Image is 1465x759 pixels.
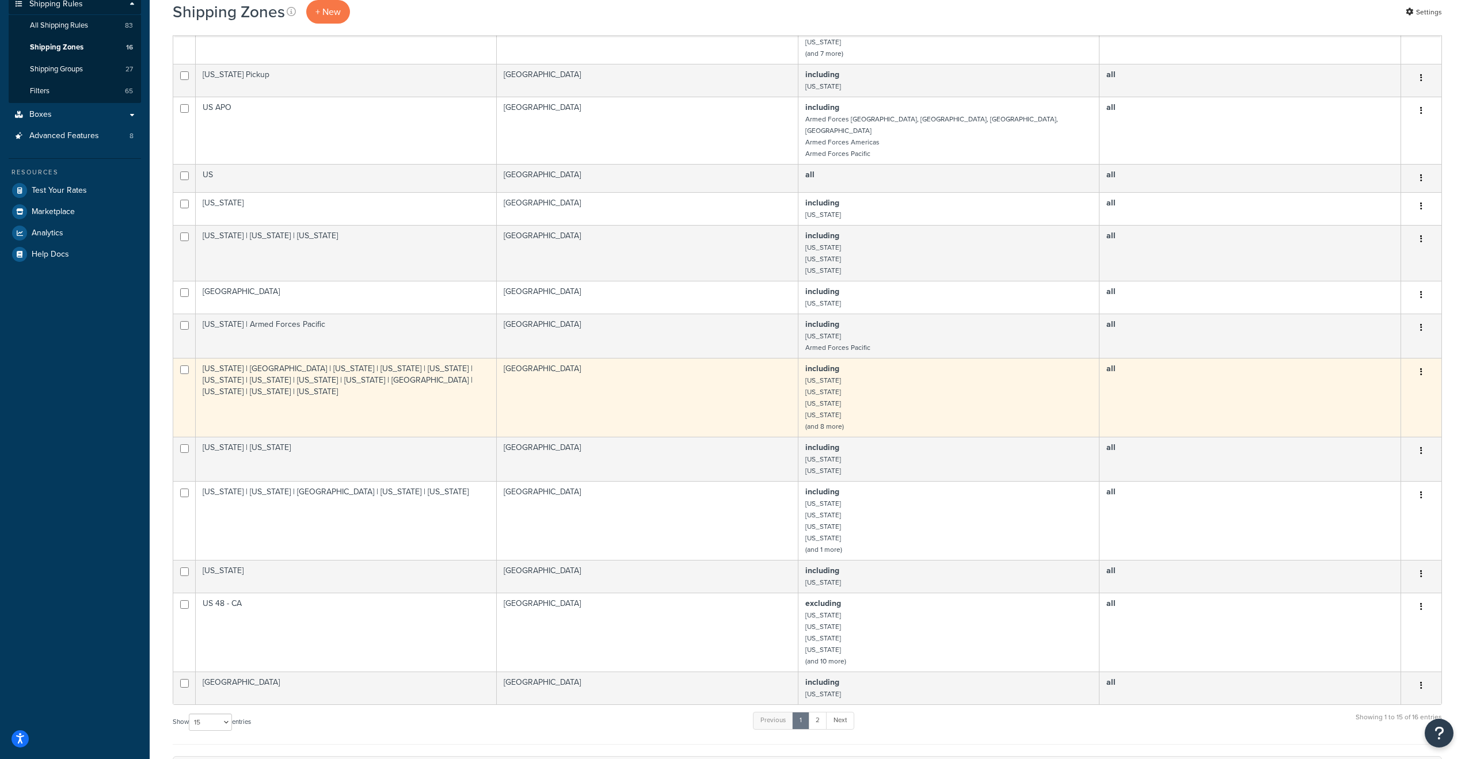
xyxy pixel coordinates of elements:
[497,225,798,281] td: [GEOGRAPHIC_DATA]
[805,565,839,577] b: including
[805,37,841,47] small: [US_STATE]
[196,437,497,481] td: [US_STATE] | [US_STATE]
[805,101,839,113] b: including
[32,228,63,238] span: Analytics
[1106,230,1116,242] b: all
[805,498,841,509] small: [US_STATE]
[805,466,841,476] small: [US_STATE]
[30,21,88,30] span: All Shipping Rules
[125,86,133,96] span: 65
[1106,486,1116,498] b: all
[497,560,798,593] td: [GEOGRAPHIC_DATA]
[805,510,841,520] small: [US_STATE]
[196,64,497,97] td: [US_STATE] Pickup
[805,597,841,609] b: excluding
[1106,441,1116,453] b: all
[1406,4,1442,20] a: Settings
[1106,676,1116,688] b: all
[9,37,141,58] a: Shipping Zones 16
[497,314,798,358] td: [GEOGRAPHIC_DATA]
[805,197,839,209] b: including
[196,97,497,164] td: US APO
[9,244,141,265] li: Help Docs
[30,86,50,96] span: Filters
[497,358,798,437] td: [GEOGRAPHIC_DATA]
[805,48,843,59] small: (and 7 more)
[805,454,841,464] small: [US_STATE]
[1356,711,1442,735] div: Showing 1 to 15 of 16 entries
[805,298,841,308] small: [US_STATE]
[805,610,841,620] small: [US_STATE]
[497,437,798,481] td: [GEOGRAPHIC_DATA]
[1106,68,1116,81] b: all
[9,125,141,147] li: Advanced Features
[9,81,141,102] li: Filters
[805,633,841,643] small: [US_STATE]
[1106,318,1116,330] b: all
[196,560,497,593] td: [US_STATE]
[805,676,839,688] b: including
[805,265,841,276] small: [US_STATE]
[497,97,798,164] td: [GEOGRAPHIC_DATA]
[805,577,841,588] small: [US_STATE]
[1106,565,1116,577] b: all
[805,363,839,375] b: including
[9,167,141,177] div: Resources
[32,207,75,217] span: Marketplace
[826,712,854,729] a: Next
[805,137,880,147] small: Armed Forces Americas
[29,110,52,120] span: Boxes
[805,230,839,242] b: including
[315,5,341,18] span: + New
[805,242,841,253] small: [US_STATE]
[497,192,798,225] td: [GEOGRAPHIC_DATA]
[9,15,141,36] a: All Shipping Rules 83
[805,209,841,220] small: [US_STATE]
[1106,197,1116,209] b: all
[1425,719,1453,747] button: Open Resource Center
[125,64,133,74] span: 27
[805,656,846,666] small: (and 10 more)
[805,375,841,386] small: [US_STATE]
[805,689,841,699] small: [US_STATE]
[805,410,841,420] small: [US_STATE]
[9,201,141,222] a: Marketplace
[30,64,83,74] span: Shipping Groups
[805,486,839,498] b: including
[32,250,69,260] span: Help Docs
[29,131,99,141] span: Advanced Features
[196,314,497,358] td: [US_STATE] | Armed Forces Pacific
[32,186,87,196] span: Test Your Rates
[9,81,141,102] a: Filters 65
[805,114,1058,136] small: Armed Forces [GEOGRAPHIC_DATA], [GEOGRAPHIC_DATA], [GEOGRAPHIC_DATA], [GEOGRAPHIC_DATA]
[173,714,251,731] label: Show entries
[9,15,141,36] li: All Shipping Rules
[196,358,497,437] td: [US_STATE] | [GEOGRAPHIC_DATA] | [US_STATE] | [US_STATE] | [US_STATE] | [US_STATE] | [US_STATE] |...
[805,644,841,655] small: [US_STATE]
[805,521,841,532] small: [US_STATE]
[805,68,839,81] b: including
[497,64,798,97] td: [GEOGRAPHIC_DATA]
[196,281,497,314] td: [GEOGRAPHIC_DATA]
[196,164,497,192] td: US
[805,169,815,181] b: all
[125,21,133,30] span: 83
[805,148,870,159] small: Armed Forces Pacific
[173,1,285,23] h1: Shipping Zones
[805,285,839,298] b: including
[1106,169,1116,181] b: all
[497,672,798,704] td: [GEOGRAPHIC_DATA]
[9,59,141,80] a: Shipping Groups 27
[805,342,870,353] small: Armed Forces Pacific
[9,37,141,58] li: Shipping Zones
[196,672,497,704] td: [GEOGRAPHIC_DATA]
[1106,101,1116,113] b: all
[9,180,141,201] a: Test Your Rates
[805,441,839,453] b: including
[1106,597,1116,609] b: all
[196,192,497,225] td: [US_STATE]
[9,125,141,147] a: Advanced Features 8
[753,712,793,729] a: Previous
